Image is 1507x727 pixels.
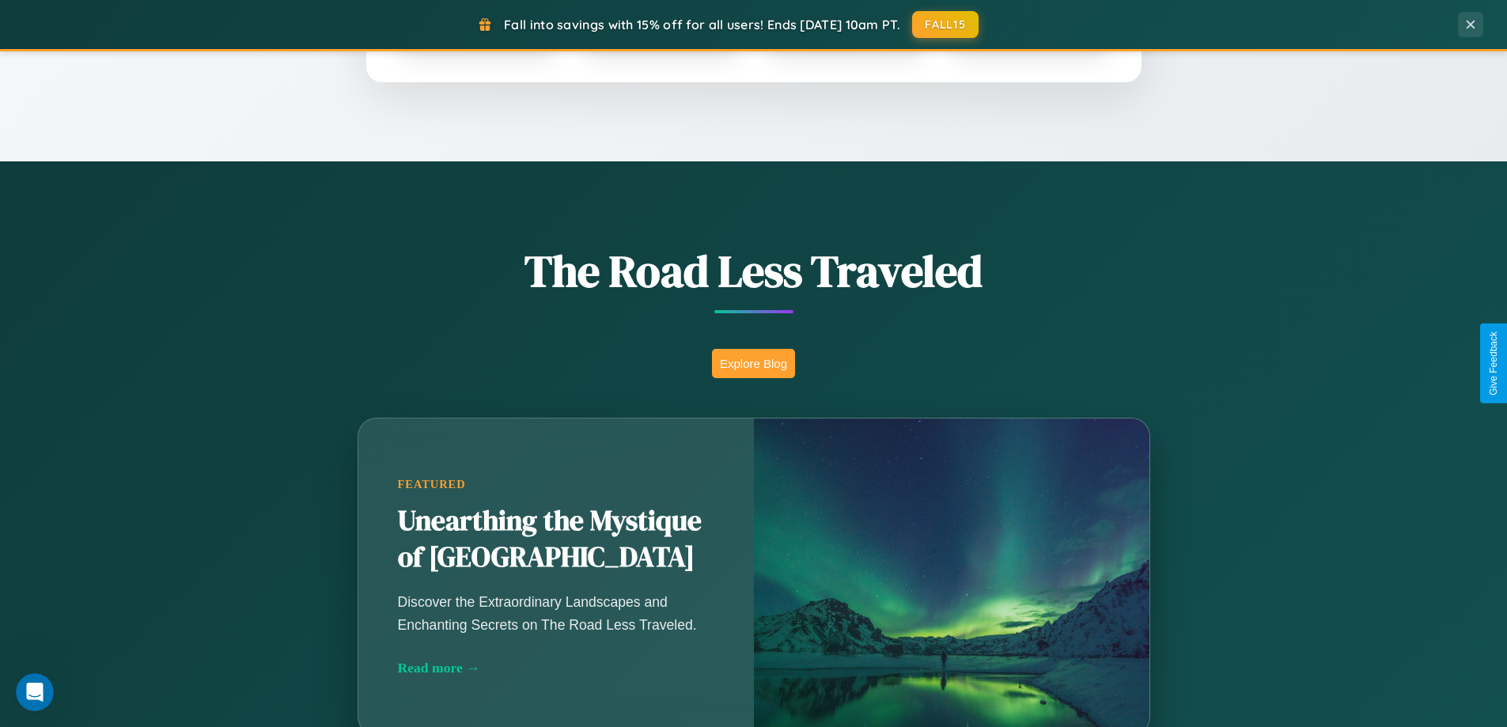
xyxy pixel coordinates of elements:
iframe: Intercom live chat [16,673,54,711]
button: FALL15 [912,11,979,38]
div: Featured [398,478,714,491]
button: Explore Blog [712,349,795,378]
p: Discover the Extraordinary Landscapes and Enchanting Secrets on The Road Less Traveled. [398,591,714,635]
h1: The Road Less Traveled [279,240,1229,301]
h2: Unearthing the Mystique of [GEOGRAPHIC_DATA] [398,503,714,576]
div: Give Feedback [1488,331,1499,396]
span: Fall into savings with 15% off for all users! Ends [DATE] 10am PT. [504,17,900,32]
div: Read more → [398,660,714,676]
